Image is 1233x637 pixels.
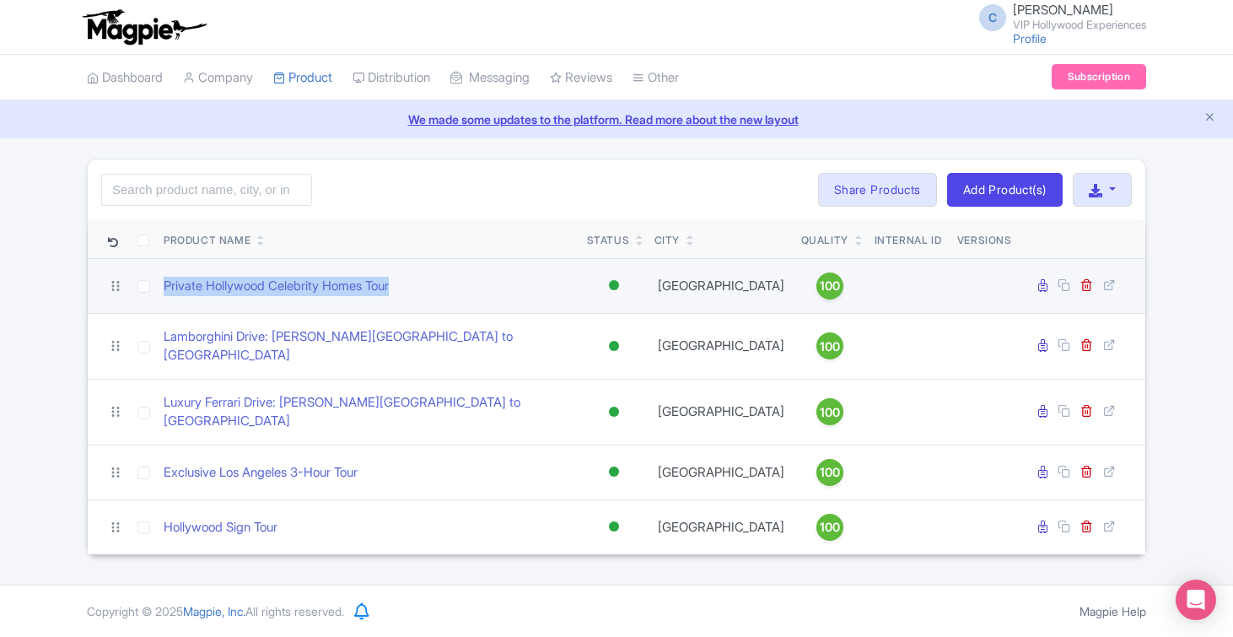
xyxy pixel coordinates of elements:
[550,55,612,101] a: Reviews
[10,111,1223,128] a: We made some updates to the platform. Read more about the new layout
[450,55,530,101] a: Messaging
[77,602,354,620] div: Copyright © 2025 All rights reserved.
[801,332,859,359] a: 100
[101,174,312,206] input: Search product name, city, or interal id
[606,400,622,424] div: Active
[820,277,840,295] span: 100
[947,173,1063,207] a: Add Product(s)
[1052,64,1146,89] a: Subscription
[606,273,622,298] div: Active
[1013,19,1146,30] small: VIP Hollywood Experiences
[606,515,622,539] div: Active
[164,393,573,431] a: Luxury Ferrari Drive: [PERSON_NAME][GEOGRAPHIC_DATA] to [GEOGRAPHIC_DATA]
[648,313,794,379] td: [GEOGRAPHIC_DATA]
[633,55,679,101] a: Other
[820,463,840,482] span: 100
[820,337,840,356] span: 100
[587,233,630,248] div: Status
[1176,580,1216,620] div: Open Intercom Messenger
[648,258,794,313] td: [GEOGRAPHIC_DATA]
[654,233,680,248] div: City
[1203,109,1216,128] button: Close announcement
[648,499,794,554] td: [GEOGRAPHIC_DATA]
[606,334,622,359] div: Active
[801,459,859,486] a: 100
[865,220,950,259] th: Internal ID
[1080,604,1146,618] a: Magpie Help
[820,403,840,422] span: 100
[183,55,253,101] a: Company
[164,463,358,483] a: Exclusive Los Angeles 3-Hour Tour
[164,233,250,248] div: Product Name
[818,173,937,207] a: Share Products
[801,273,859,300] a: 100
[164,327,573,365] a: Lamborghini Drive: [PERSON_NAME][GEOGRAPHIC_DATA] to [GEOGRAPHIC_DATA]
[1013,2,1113,18] span: [PERSON_NAME]
[164,277,389,296] a: Private Hollywood Celebrity Homes Tour
[648,445,794,499] td: [GEOGRAPHIC_DATA]
[353,55,430,101] a: Distribution
[87,55,163,101] a: Dashboard
[801,233,848,248] div: Quality
[648,379,794,445] td: [GEOGRAPHIC_DATA]
[273,55,332,101] a: Product
[820,518,840,537] span: 100
[979,4,1006,31] span: C
[801,514,859,541] a: 100
[801,398,859,425] a: 100
[950,220,1019,259] th: Versions
[164,518,277,537] a: Hollywood Sign Tour
[183,604,245,618] span: Magpie, Inc.
[1013,31,1047,46] a: Profile
[969,3,1146,30] a: C [PERSON_NAME] VIP Hollywood Experiences
[606,460,622,484] div: Active
[78,8,209,46] img: logo-ab69f6fb50320c5b225c76a69d11143b.png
